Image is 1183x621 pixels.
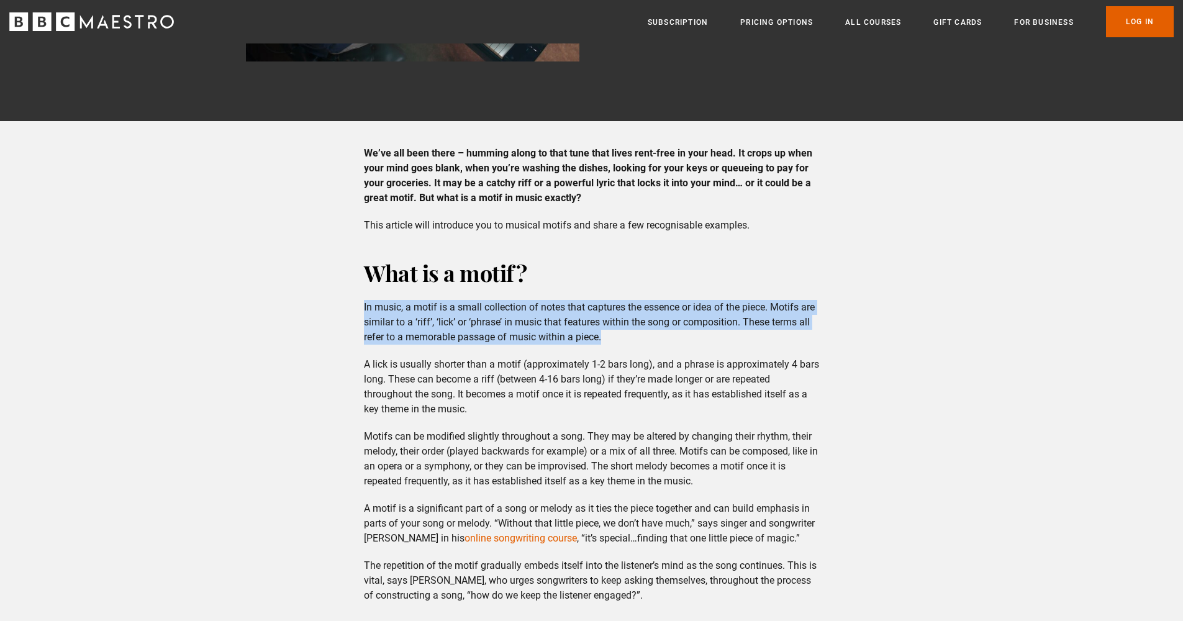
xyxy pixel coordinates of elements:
[364,218,819,233] p: This article will introduce you to musical motifs and share a few recognisable examples.
[1014,16,1073,29] a: For business
[364,357,819,417] p: A lick is usually shorter than a motif (approximately 1-2 bars long), and a phrase is approximate...
[364,558,819,603] p: The repetition of the motif gradually embeds itself into the listener’s mind as the song continue...
[648,6,1174,37] nav: Primary
[364,147,812,204] strong: We’ve all been there – humming along to that tune that lives rent-free in your head. It crops up ...
[364,501,819,546] p: A motif is a significant part of a song or melody as it ties the piece together and can build emp...
[933,16,982,29] a: Gift Cards
[648,16,708,29] a: Subscription
[364,300,819,345] p: In music, a motif is a small collection of notes that captures the essence or idea of the piece. ...
[9,12,174,31] svg: BBC Maestro
[740,16,813,29] a: Pricing Options
[364,258,819,288] h2: What is a motif?
[845,16,901,29] a: All Courses
[465,532,577,544] a: online songwriting course
[364,429,819,489] p: Motifs can be modified slightly throughout a song. They may be altered by changing their rhythm, ...
[1106,6,1174,37] a: Log In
